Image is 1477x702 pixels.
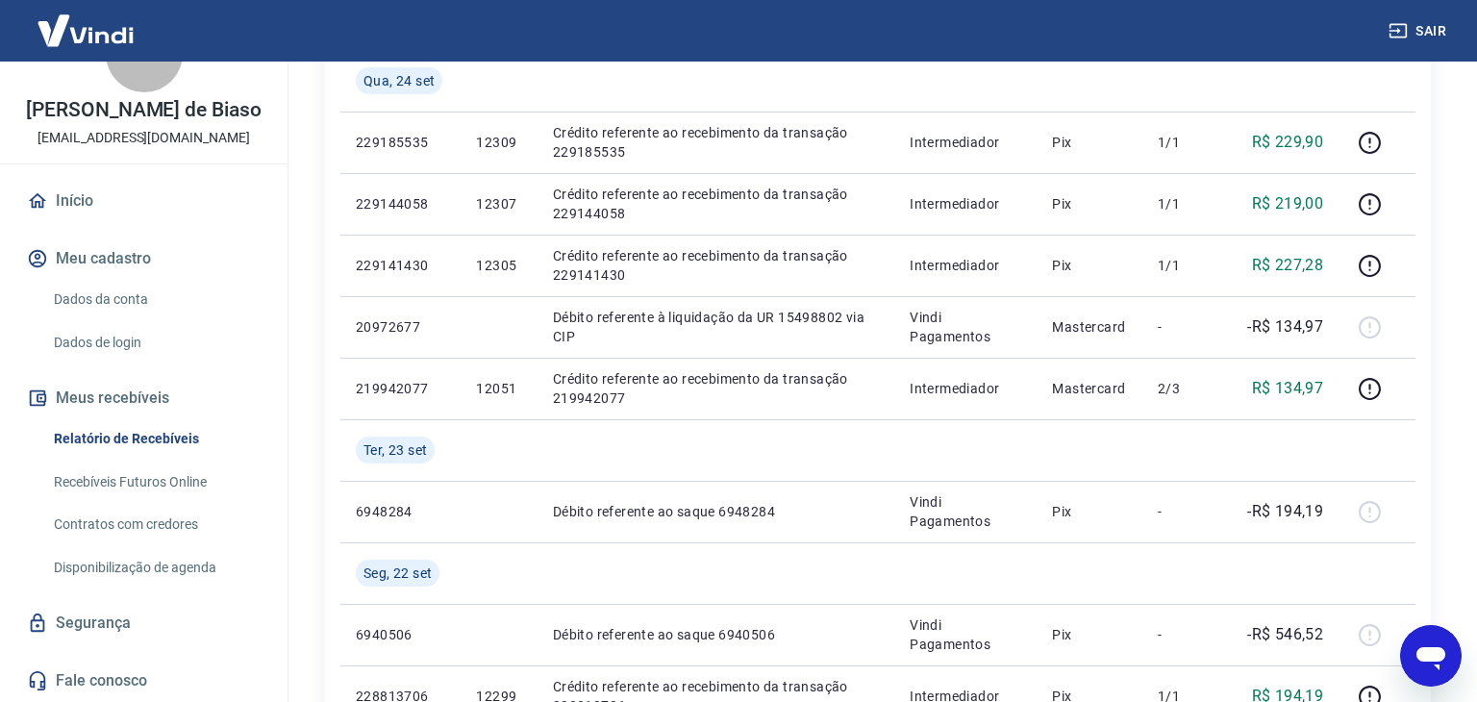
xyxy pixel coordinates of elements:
p: Intermediador [910,256,1021,275]
button: Meus recebíveis [23,377,264,419]
p: Intermediador [910,194,1021,213]
p: Pix [1052,194,1127,213]
p: 1/1 [1158,133,1214,152]
p: 12309 [476,133,521,152]
p: Débito referente à liquidação da UR 15498802 via CIP [553,308,879,346]
p: - [1158,317,1214,337]
span: Seg, 22 set [363,564,432,583]
p: Mastercard [1052,379,1127,398]
a: Segurança [23,602,264,644]
p: -R$ 546,52 [1247,623,1323,646]
p: Crédito referente ao recebimento da transação 219942077 [553,369,879,408]
img: Vindi [23,1,148,60]
p: Intermediador [910,133,1021,152]
p: Vindi Pagamentos [910,492,1021,531]
p: Débito referente ao saque 6940506 [553,625,879,644]
p: Intermediador [910,379,1021,398]
p: Vindi Pagamentos [910,615,1021,654]
p: - [1158,502,1214,521]
button: Sair [1385,13,1454,49]
p: R$ 134,97 [1252,377,1324,400]
p: Pix [1052,502,1127,521]
a: Disponibilização de agenda [46,548,264,588]
p: Débito referente ao saque 6948284 [553,502,879,521]
span: Ter, 23 set [363,440,427,460]
p: -R$ 194,19 [1247,500,1323,523]
p: 6948284 [356,502,445,521]
p: 12051 [476,379,521,398]
a: Relatório de Recebíveis [46,419,264,459]
p: 219942077 [356,379,445,398]
p: 1/1 [1158,256,1214,275]
p: 229141430 [356,256,445,275]
span: Qua, 24 set [363,71,435,90]
p: 1/1 [1158,194,1214,213]
button: Meu cadastro [23,238,264,280]
p: [PERSON_NAME] de Biaso [26,100,262,120]
iframe: Botão para abrir a janela de mensagens [1400,625,1462,687]
p: 2/3 [1158,379,1214,398]
p: Crédito referente ao recebimento da transação 229144058 [553,185,879,223]
a: Contratos com credores [46,505,264,544]
p: 20972677 [356,317,445,337]
p: Crédito referente ao recebimento da transação 229141430 [553,246,879,285]
a: Recebíveis Futuros Online [46,463,264,502]
p: Pix [1052,625,1127,644]
p: Mastercard [1052,317,1127,337]
p: 6940506 [356,625,445,644]
p: Vindi Pagamentos [910,308,1021,346]
a: Dados da conta [46,280,264,319]
p: 12307 [476,194,521,213]
p: Pix [1052,256,1127,275]
p: 229144058 [356,194,445,213]
p: R$ 229,90 [1252,131,1324,154]
p: 229185535 [356,133,445,152]
p: Pix [1052,133,1127,152]
p: [EMAIL_ADDRESS][DOMAIN_NAME] [38,128,250,148]
p: R$ 219,00 [1252,192,1324,215]
p: 12305 [476,256,521,275]
a: Fale conosco [23,660,264,702]
a: Dados de login [46,323,264,363]
p: -R$ 134,97 [1247,315,1323,338]
p: - [1158,625,1214,644]
p: R$ 227,28 [1252,254,1324,277]
a: Início [23,180,264,222]
p: Crédito referente ao recebimento da transação 229185535 [553,123,879,162]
